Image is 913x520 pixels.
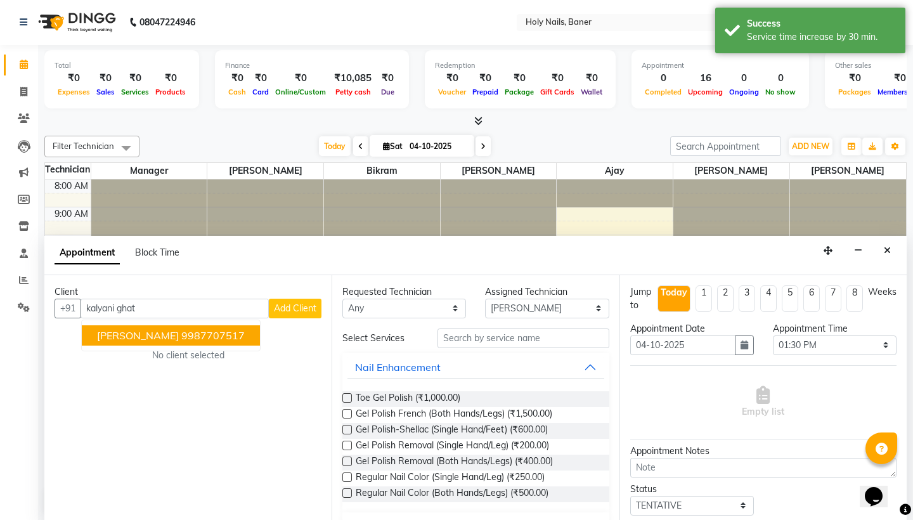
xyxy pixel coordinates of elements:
[85,349,291,362] div: No client selected
[225,60,399,71] div: Finance
[578,71,605,86] div: ₹0
[435,60,605,71] div: Redemption
[332,88,374,96] span: Petty cash
[578,88,605,96] span: Wallet
[835,71,874,86] div: ₹0
[225,88,249,96] span: Cash
[630,322,754,335] div: Appointment Date
[52,179,91,193] div: 8:00 AM
[825,285,841,312] li: 7
[342,285,466,299] div: Requested Technician
[32,4,119,40] img: logo
[47,235,91,249] div: 10:00 AM
[139,4,195,40] b: 08047224946
[347,356,604,379] button: Nail Enhancement
[356,486,548,502] span: Regular Nail Color (Both Hands/Legs) (₹500.00)
[485,285,609,299] div: Assigned Technician
[630,445,897,458] div: Appointment Notes
[642,60,799,71] div: Appointment
[760,285,777,312] li: 4
[118,88,152,96] span: Services
[790,163,906,179] span: [PERSON_NAME]
[782,285,798,312] li: 5
[762,88,799,96] span: No show
[441,163,557,179] span: [PERSON_NAME]
[860,469,900,507] iframe: chat widget
[55,71,93,86] div: ₹0
[630,335,735,355] input: yyyy-mm-dd
[135,247,179,258] span: Block Time
[557,163,673,179] span: Ajay
[835,88,874,96] span: Packages
[274,302,316,314] span: Add Client
[356,439,549,455] span: Gel Polish Removal (Single Hand/Leg) (₹200.00)
[93,88,118,96] span: Sales
[356,391,460,407] span: Toe Gel Polish (₹1,000.00)
[333,332,428,345] div: Select Services
[502,88,537,96] span: Package
[272,88,329,96] span: Online/Custom
[537,88,578,96] span: Gift Cards
[878,241,897,261] button: Close
[502,71,537,86] div: ₹0
[356,407,552,423] span: Gel Polish French (Both Hands/Legs) (₹1,500.00)
[435,71,469,86] div: ₹0
[225,71,249,86] div: ₹0
[469,88,502,96] span: Prepaid
[742,386,784,419] span: Empty list
[661,286,687,299] div: Today
[726,88,762,96] span: Ongoing
[152,88,189,96] span: Products
[207,163,323,179] span: [PERSON_NAME]
[81,299,269,318] input: Search by Name/Mobile/Email/Code
[377,71,399,86] div: ₹0
[469,71,502,86] div: ₹0
[868,285,897,299] div: Weeks
[685,71,726,86] div: 16
[249,71,272,86] div: ₹0
[52,207,91,221] div: 9:00 AM
[380,141,406,151] span: Sat
[685,88,726,96] span: Upcoming
[726,71,762,86] div: 0
[329,71,377,86] div: ₹10,085
[272,71,329,86] div: ₹0
[435,88,469,96] span: Voucher
[762,71,799,86] div: 0
[406,137,469,156] input: 2025-10-04
[378,88,398,96] span: Due
[642,71,685,86] div: 0
[55,285,321,299] div: Client
[55,242,120,264] span: Appointment
[630,483,754,496] div: Status
[673,163,789,179] span: [PERSON_NAME]
[537,71,578,86] div: ₹0
[356,423,548,439] span: Gel Polish-Shellac (Single Hand/Feet) (₹600.00)
[181,329,245,342] ngb-highlight: 9987707517
[55,88,93,96] span: Expenses
[739,285,755,312] li: 3
[437,328,609,348] input: Search by service name
[355,360,441,375] div: Nail Enhancement
[97,329,179,342] span: [PERSON_NAME]
[747,30,896,44] div: Service time increase by 30 min.
[789,138,832,155] button: ADD NEW
[324,163,440,179] span: Bikram
[319,136,351,156] span: Today
[670,136,781,156] input: Search Appointment
[846,285,863,312] li: 8
[803,285,820,312] li: 6
[152,71,189,86] div: ₹0
[717,285,734,312] li: 2
[792,141,829,151] span: ADD NEW
[118,71,152,86] div: ₹0
[630,285,652,312] div: Jump to
[773,322,897,335] div: Appointment Time
[55,299,81,318] button: +91
[356,455,553,471] span: Gel Polish Removal (Both Hands/Legs) (₹400.00)
[747,17,896,30] div: Success
[45,163,91,176] div: Technician
[91,163,207,179] span: Manager
[53,141,114,151] span: Filter Technician
[93,71,118,86] div: ₹0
